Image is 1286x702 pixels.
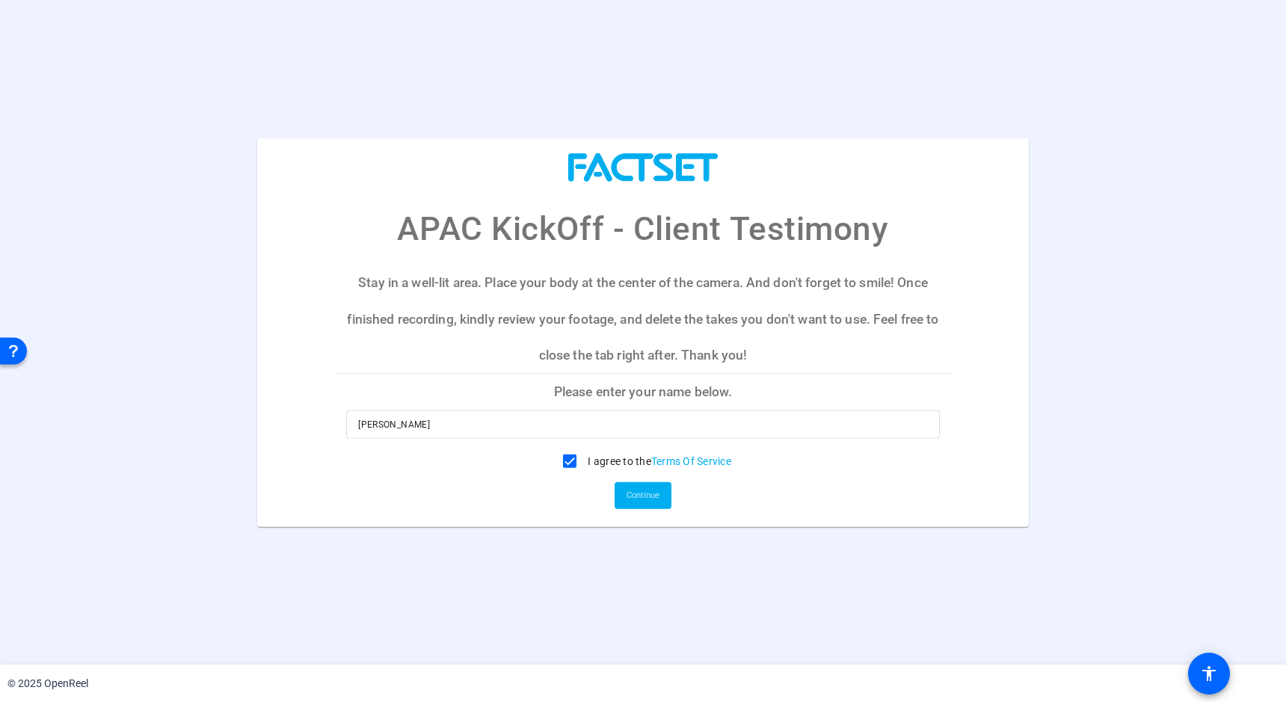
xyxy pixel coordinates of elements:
[568,153,718,182] img: company-logo
[651,455,731,467] a: Terms Of Service
[615,482,671,509] button: Continue
[334,265,952,373] p: Stay in a well-lit area. Place your body at the center of the camera. And don't forget to smile! ...
[7,676,88,692] div: © 2025 OpenReel
[1200,665,1218,683] mat-icon: accessibility
[627,484,659,507] span: Continue
[358,416,928,434] input: Enter your name
[334,374,952,410] p: Please enter your name below.
[585,454,731,469] label: I agree to the
[397,204,888,253] p: APAC KickOff - Client Testimony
